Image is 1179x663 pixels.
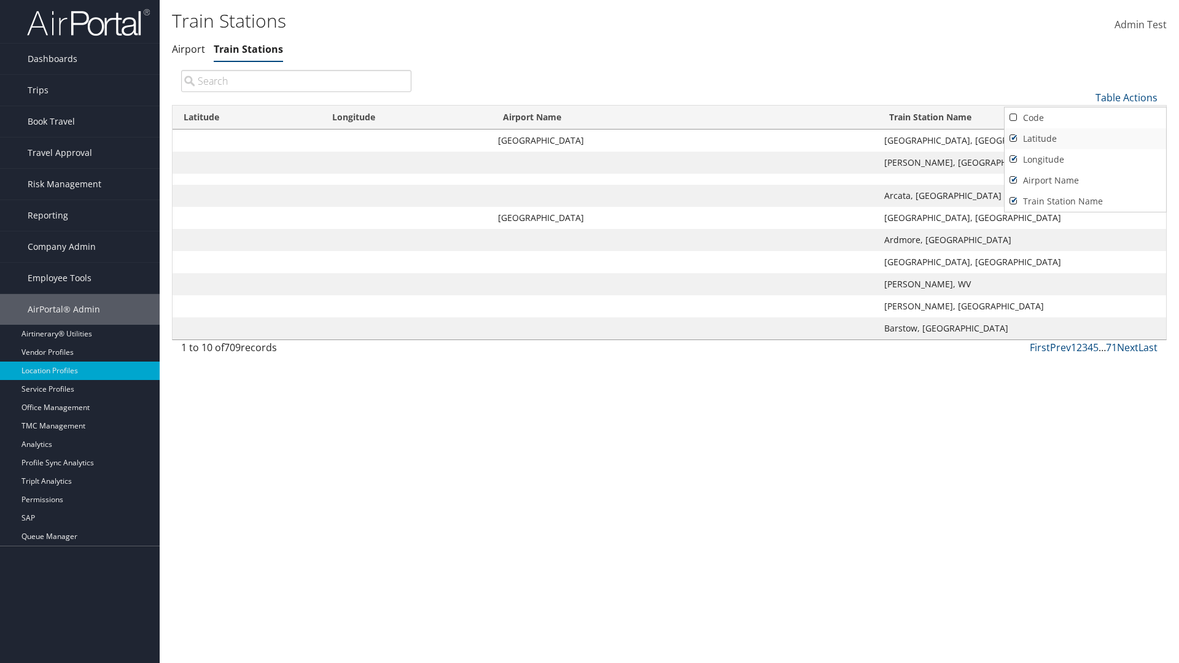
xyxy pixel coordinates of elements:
span: AirPortal® Admin [28,294,100,325]
span: Company Admin [28,231,96,262]
span: Employee Tools [28,263,91,293]
a: Longitude [1005,149,1166,170]
span: Trips [28,75,49,106]
a: Airport Name [1005,170,1166,191]
span: Book Travel [28,106,75,137]
span: Risk Management [28,169,101,200]
span: Dashboards [28,44,77,74]
a: Train Station Name [1005,191,1166,212]
span: Travel Approval [28,138,92,168]
a: Latitude [1005,128,1166,149]
span: Reporting [28,200,68,231]
a: Code [1005,107,1166,128]
img: airportal-logo.png [27,8,150,37]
